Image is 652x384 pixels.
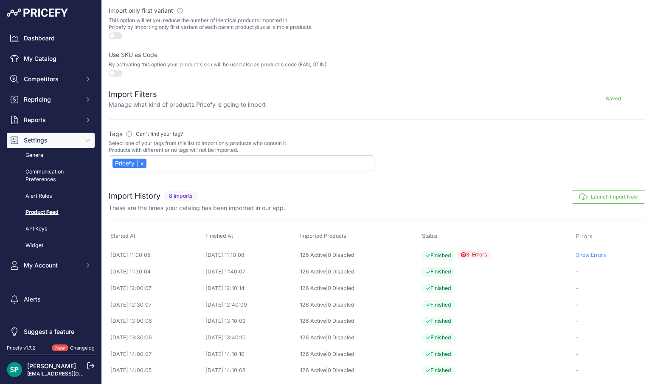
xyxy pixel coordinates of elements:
a: Alerts [7,292,95,307]
a: 126 Active [300,285,326,291]
a: 126 Active [300,318,326,324]
p: - [576,284,644,293]
td: [DATE] 14:00:05 [109,362,204,379]
span: Finished [422,284,455,293]
td: [DATE] 13:30:06 [109,330,204,346]
td: | [298,313,420,330]
nav: Sidebar [7,31,95,339]
span: 8 Imports [164,191,198,201]
span: Finished [422,333,455,343]
a: My Catalog [7,51,95,66]
a: 0 Disabled [328,334,354,341]
button: My Account [7,258,95,273]
span: Started At [110,233,135,239]
div: Pricefy [112,159,146,168]
td: [DATE] 13:10:09 [204,313,299,330]
span: Finished [422,300,455,310]
p: Select one of your tags from this list to import only products who contain it. Products with diff... [109,140,374,154]
a: 0 Disabled [328,268,354,275]
span: Imported Products [300,233,346,239]
span: Can't find your tag? [136,131,183,137]
p: - [576,268,644,276]
h2: Import Filters [109,88,266,100]
a: Suggest a feature [7,324,95,339]
button: Reports [7,112,95,128]
a: Product Feed [7,205,95,220]
a: 126 Active [300,268,326,275]
td: | [298,246,420,264]
span: Settings [24,136,79,145]
button: Competitors [7,71,95,87]
p: Manage what kind of products Pricefy is going to import [109,100,266,109]
span: My Account [24,261,79,270]
td: | [298,346,420,363]
span: Finished [422,316,455,326]
td: [DATE] 12:10:14 [204,280,299,297]
a: Widget [7,238,95,253]
p: - [576,301,644,309]
td: [DATE] 13:00:06 [109,313,204,330]
td: [DATE] 14:00:07 [109,346,204,363]
td: [DATE] 11:10:08 [204,246,299,264]
td: | [298,362,420,379]
td: | [298,297,420,313]
a: Alert Rules [7,189,95,204]
span: Finished [422,350,455,359]
td: [DATE] 14:10:10 [204,346,299,363]
button: Saved [582,92,645,105]
a: Changelog [70,345,95,351]
a: 126 Active [300,302,326,308]
td: | [298,264,420,280]
span: Reports [24,116,79,124]
td: | [298,330,420,346]
span: 3 Errors [457,250,492,260]
a: General [7,148,95,163]
a: Dashboard [7,31,95,46]
span: Finished [422,366,455,375]
a: 126 Active [300,351,326,357]
td: [DATE] 12:30:07 [109,297,204,313]
a: 0 Disabled [328,252,354,258]
a: 0 Disabled [328,318,354,324]
p: - [576,334,644,342]
label: Use SKU as Code [109,51,374,59]
a: 0 Disabled [328,302,354,308]
td: [DATE] 11:40:07 [204,264,299,280]
td: [DATE] 14:10:08 [204,362,299,379]
p: - [576,350,644,358]
button: Errors [576,233,594,240]
p: By activating this option your product's sku will be used also as product's code (EAN, GTIN) [109,61,374,68]
td: [DATE] 11:30:04 [109,264,204,280]
a: API Keys [7,222,95,236]
a: 0 Disabled [328,285,354,291]
img: Pricefy Logo [7,9,68,17]
button: Settings [7,133,95,148]
span: Repricing [24,95,79,104]
a: [EMAIL_ADDRESS][DOMAIN_NAME] [27,370,116,377]
span: Finished At [205,233,233,239]
p: - [576,317,644,325]
span: Finished [422,267,455,277]
a: Show Errors [576,252,606,258]
td: [DATE] 12:40:09 [204,297,299,313]
span: Competitors [24,75,79,83]
label: Import only first variant [109,6,374,15]
a: 126 Active [300,334,326,341]
a: 126 Active [300,367,326,373]
span: Finished [422,251,455,261]
p: These are the times your catalog has been imported in our app. [109,204,285,212]
p: This option will let you reduce the number of identical products imported in Pricefy by importing... [109,17,374,31]
td: [DATE] 12:00:07 [109,280,204,297]
a: [PERSON_NAME] [27,362,76,370]
span: New [52,344,68,352]
a: 0 Disabled [328,351,354,357]
a: × [137,159,146,167]
h2: Import History [109,190,160,202]
span: Status [422,233,438,239]
td: [DATE] 11:00:05 [109,246,204,264]
td: | [298,280,420,297]
a: Communication Preferences [7,165,95,187]
button: Repricing [7,92,95,107]
a: 0 Disabled [328,367,354,373]
a: 126 Active [300,252,326,258]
